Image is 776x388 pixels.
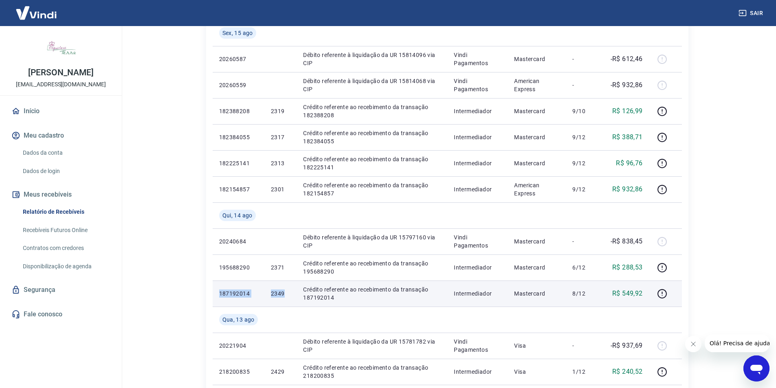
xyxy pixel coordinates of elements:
[10,186,112,204] button: Meus recebíveis
[222,211,253,219] span: Qui, 14 ago
[572,289,596,298] p: 8/12
[454,107,501,115] p: Intermediador
[271,107,290,115] p: 2319
[514,368,559,376] p: Visa
[616,158,642,168] p: R$ 96,76
[271,263,290,272] p: 2371
[572,133,596,141] p: 9/12
[219,185,258,193] p: 182154857
[572,81,596,89] p: -
[222,29,253,37] span: Sex, 15 ago
[514,237,559,246] p: Mastercard
[45,33,77,65] img: 2f9a0863-be39-403e-ad1a-73b58ad05710.jpeg
[222,316,255,324] span: Qua, 13 ago
[219,81,258,89] p: 20260559
[611,54,643,64] p: -R$ 612,46
[20,163,112,180] a: Dados de login
[514,263,559,272] p: Mastercard
[685,336,701,352] iframe: Close message
[10,102,112,120] a: Início
[572,107,596,115] p: 9/10
[454,159,501,167] p: Intermediador
[611,341,643,351] p: -R$ 937,69
[454,338,501,354] p: Vindi Pagamentos
[612,289,643,298] p: R$ 549,92
[572,237,596,246] p: -
[303,285,441,302] p: Crédito referente ao recebimento da transação 187192014
[514,107,559,115] p: Mastercard
[705,334,769,352] iframe: Message from company
[20,145,112,161] a: Dados da conta
[303,129,441,145] p: Crédito referente ao recebimento da transação 182384055
[612,184,643,194] p: R$ 932,86
[514,342,559,350] p: Visa
[5,6,68,12] span: Olá! Precisa de ajuda?
[16,80,106,89] p: [EMAIL_ADDRESS][DOMAIN_NAME]
[303,77,441,93] p: Débito referente à liquidação da UR 15814068 via CIP
[20,204,112,220] a: Relatório de Recebíveis
[612,367,643,377] p: R$ 240,52
[271,185,290,193] p: 2301
[303,233,441,250] p: Débito referente à liquidação da UR 15797160 via CIP
[10,127,112,145] button: Meu cadastro
[514,77,559,93] p: American Express
[454,133,501,141] p: Intermediador
[454,289,501,298] p: Intermediador
[303,103,441,119] p: Crédito referente ao recebimento da transação 182388208
[612,263,643,272] p: R$ 288,53
[219,107,258,115] p: 182388208
[219,289,258,298] p: 187192014
[454,263,501,272] p: Intermediador
[219,159,258,167] p: 182225141
[303,181,441,197] p: Crédito referente ao recebimento da transação 182154857
[612,106,643,116] p: R$ 126,99
[572,185,596,193] p: 9/12
[303,51,441,67] p: Débito referente à liquidação da UR 15814096 via CIP
[454,368,501,376] p: Intermediador
[20,240,112,256] a: Contratos com credores
[219,263,258,272] p: 195688290
[514,55,559,63] p: Mastercard
[20,258,112,275] a: Disponibilização de agenda
[572,342,596,350] p: -
[514,159,559,167] p: Mastercard
[219,237,258,246] p: 20240684
[219,342,258,350] p: 20221904
[612,132,643,142] p: R$ 388,71
[303,364,441,380] p: Crédito referente ao recebimento da transação 218200835
[219,55,258,63] p: 20260587
[303,155,441,171] p: Crédito referente ao recebimento da transação 182225141
[611,80,643,90] p: -R$ 932,86
[454,233,501,250] p: Vindi Pagamentos
[10,0,63,25] img: Vindi
[454,77,501,93] p: Vindi Pagamentos
[271,133,290,141] p: 2317
[303,338,441,354] p: Débito referente à liquidação da UR 15781782 via CIP
[514,133,559,141] p: Mastercard
[572,368,596,376] p: 1/12
[271,289,290,298] p: 2349
[271,159,290,167] p: 2313
[10,305,112,323] a: Fale conosco
[743,355,769,381] iframe: Button to launch messaging window
[514,289,559,298] p: Mastercard
[514,181,559,197] p: American Express
[219,368,258,376] p: 218200835
[611,237,643,246] p: -R$ 838,45
[219,133,258,141] p: 182384055
[28,68,93,77] p: [PERSON_NAME]
[572,263,596,272] p: 6/12
[737,6,766,21] button: Sair
[303,259,441,276] p: Crédito referente ao recebimento da transação 195688290
[454,185,501,193] p: Intermediador
[572,159,596,167] p: 9/12
[454,51,501,67] p: Vindi Pagamentos
[271,368,290,376] p: 2429
[10,281,112,299] a: Segurança
[572,55,596,63] p: -
[20,222,112,239] a: Recebíveis Futuros Online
